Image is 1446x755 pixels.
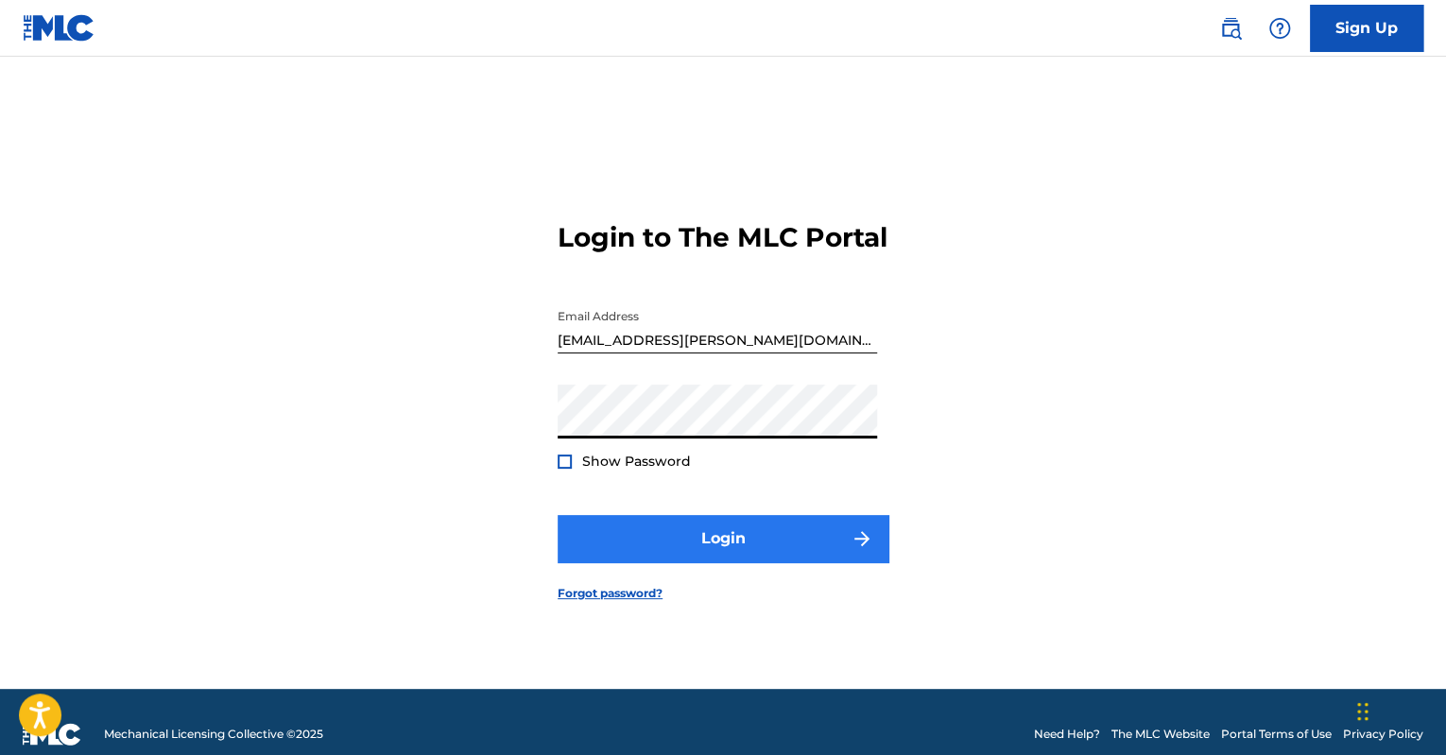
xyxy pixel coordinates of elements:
a: Public Search [1212,9,1249,47]
a: Portal Terms of Use [1221,726,1332,743]
span: Show Password [582,453,691,470]
a: The MLC Website [1111,726,1210,743]
iframe: Chat Widget [1351,664,1446,755]
img: help [1268,17,1291,40]
img: f7272a7cc735f4ea7f67.svg [851,527,873,550]
span: Mechanical Licensing Collective © 2025 [104,726,323,743]
div: Ziehen [1357,683,1369,740]
a: Forgot password? [558,585,663,602]
a: Privacy Policy [1343,726,1423,743]
img: search [1219,17,1242,40]
img: MLC Logo [23,14,95,42]
img: logo [23,723,81,746]
button: Login [558,515,888,562]
div: Help [1261,9,1299,47]
div: Chat-Widget [1351,664,1446,755]
a: Need Help? [1034,726,1100,743]
h3: Login to The MLC Portal [558,221,887,254]
a: Sign Up [1310,5,1423,52]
